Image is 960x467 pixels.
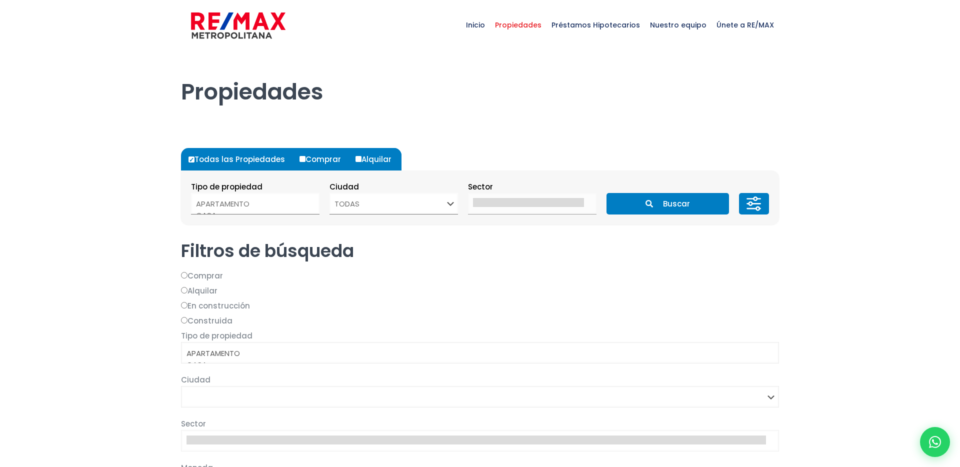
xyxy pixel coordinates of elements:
label: Comprar [181,269,779,282]
label: Todas las Propiedades [186,148,295,170]
label: En construcción [181,299,779,312]
h2: Filtros de búsqueda [181,239,779,262]
span: Nuestro equipo [645,10,711,40]
img: remax-metropolitana-logo [191,10,285,40]
span: Propiedades [490,10,546,40]
input: Alquilar [181,287,187,293]
span: Únete a RE/MAX [711,10,779,40]
h1: Propiedades [181,50,779,105]
span: Tipo de propiedad [191,181,262,192]
option: APARTAMENTO [186,347,766,359]
label: Construida [181,314,779,327]
span: Préstamos Hipotecarios [546,10,645,40]
input: Todas las Propiedades [188,156,194,162]
label: Comprar [297,148,351,170]
span: Sector [181,418,206,429]
button: Buscar [606,193,728,214]
input: Comprar [299,156,305,162]
span: Inicio [461,10,490,40]
input: En construcción [181,302,187,308]
input: Alquilar [355,156,361,162]
option: CASA [186,359,766,370]
option: CASA [196,209,307,221]
span: Tipo de propiedad [181,330,252,341]
span: Ciudad [181,374,210,385]
input: Construida [181,317,187,323]
label: Alquilar [353,148,401,170]
span: Ciudad [329,181,359,192]
option: APARTAMENTO [196,198,307,209]
input: Comprar [181,272,187,278]
label: Alquilar [181,284,779,297]
span: Sector [468,181,493,192]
